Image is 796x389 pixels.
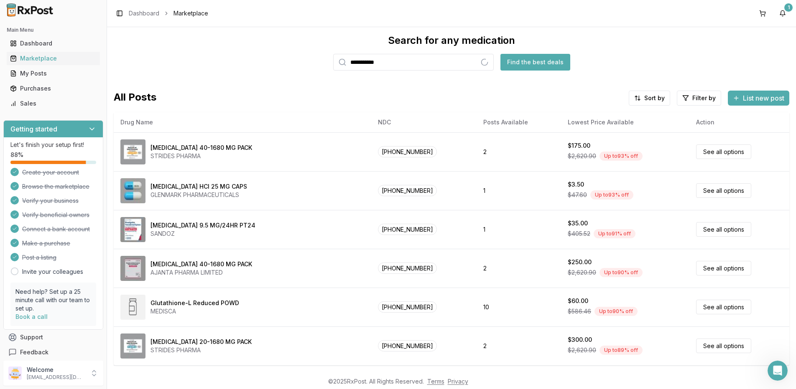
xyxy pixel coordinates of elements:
img: User avatar [8,366,22,380]
span: [PHONE_NUMBER] [378,224,437,235]
a: Book a call [15,313,48,320]
span: Sort by [644,94,665,102]
div: Search for any medication [388,34,515,47]
span: Filter by [692,94,716,102]
nav: pagination [679,372,779,387]
a: Purchases [7,81,100,96]
img: Atomoxetine HCl 25 MG CAPS [120,178,145,203]
div: GLENMARK PHARMACEUTICALS [151,191,247,199]
a: 27 [746,372,761,387]
button: 1 [776,7,789,20]
div: [MEDICAL_DATA] 40-1680 MG PACK [151,144,252,152]
span: All Posts [114,91,156,106]
img: RxPost Logo [3,3,57,17]
div: Marketplace [10,54,97,63]
span: Create your account [22,168,79,177]
div: [MEDICAL_DATA] 9.5 MG/24HR PT24 [151,221,255,230]
span: Post a listing [22,253,56,262]
a: See all options [696,183,751,198]
div: MEDISCA [151,307,239,316]
div: $35.00 [568,219,588,227]
span: $586.46 [568,307,591,316]
th: Drug Name [114,112,371,132]
span: [PHONE_NUMBER] [378,146,437,157]
p: [EMAIL_ADDRESS][DOMAIN_NAME] [27,374,85,381]
span: List new post [743,93,784,103]
button: Dashboard [3,37,103,50]
div: My Posts [10,69,97,78]
a: Dashboard [129,9,159,18]
p: Need help? Set up a 25 minute call with our team to set up. [15,288,91,313]
div: Up to 90 % off [594,307,638,316]
h2: Main Menu [7,27,100,33]
div: Up to 90 % off [600,268,643,277]
img: Glutathione-L Reduced POWD [120,295,145,320]
span: Connect a bank account [22,225,90,233]
a: Invite your colleagues [22,268,83,276]
h3: Getting started [10,124,57,134]
span: $2,620.90 [568,346,596,354]
td: 2 [477,249,561,288]
div: $175.00 [568,141,590,150]
div: $250.00 [568,258,592,266]
span: Browse the marketplace [22,182,89,191]
a: 1 [696,372,711,387]
div: SANDOZ [151,230,255,238]
a: See all options [696,144,751,159]
div: Up to 91 % off [594,229,635,238]
img: Omeprazole-Sodium Bicarbonate 40-1680 MG PACK [120,256,145,281]
a: See all options [696,300,751,314]
a: See all options [696,261,751,275]
td: 2 [477,132,561,171]
div: Up to 89 % off [600,346,643,355]
td: 10 [477,288,561,326]
div: [MEDICAL_DATA] HCl 25 MG CAPS [151,182,247,191]
span: Verify your business [22,197,79,205]
a: My Posts [7,66,100,81]
th: NDC [371,112,477,132]
span: Verify beneficial owners [22,211,89,219]
div: Purchases [10,84,97,93]
img: Rivastigmine 9.5 MG/24HR PT24 [120,217,145,242]
div: AJANTA PHARMA LIMITED [151,268,252,277]
span: $2,620.90 [568,152,596,160]
img: Omeprazole-Sodium Bicarbonate 20-1680 MG PACK [120,333,145,359]
span: [PHONE_NUMBER] [378,340,437,351]
a: 2 [712,372,727,387]
a: List new post [728,95,789,103]
td: 1 [477,210,561,249]
div: $3.50 [568,180,584,189]
span: [PHONE_NUMBER] [378,185,437,196]
button: Filter by [677,91,721,106]
span: 88 % [10,151,23,159]
span: $405.52 [568,230,590,238]
a: Sales [7,96,100,111]
div: Up to 93 % off [600,152,643,161]
button: Purchases [3,82,103,95]
button: Sort by [629,91,670,106]
div: STRIDES PHARMA [151,346,252,354]
a: Terms [427,378,444,385]
div: [MEDICAL_DATA] 40-1680 MG PACK [151,260,252,268]
a: Dashboard [7,36,100,51]
div: $300.00 [568,336,592,344]
p: Welcome [27,366,85,374]
iframe: Intercom live chat [768,361,788,381]
div: Dashboard [10,39,97,48]
td: 2 [477,326,561,365]
span: Make a purchase [22,239,70,248]
div: Sales [10,99,97,108]
a: Marketplace [7,51,100,66]
button: List new post [728,91,789,106]
img: Omeprazole-Sodium Bicarbonate 40-1680 MG PACK [120,139,145,164]
th: Action [689,112,789,132]
nav: breadcrumb [129,9,208,18]
button: Find the best deals [500,54,570,71]
button: Feedback [3,345,103,360]
button: Sales [3,97,103,110]
a: See all options [696,338,751,353]
th: Posts Available [477,112,561,132]
span: [PHONE_NUMBER] [378,263,437,274]
a: See all options [696,222,751,237]
div: $60.00 [568,297,588,305]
